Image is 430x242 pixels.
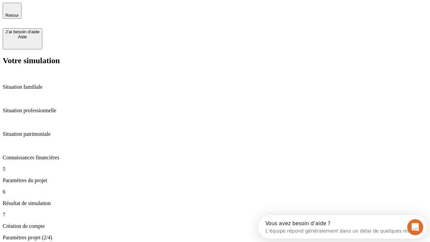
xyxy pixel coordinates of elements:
[3,223,427,229] p: Création de compte
[5,13,19,18] span: Retour
[3,28,42,49] button: J’ai besoin d'aideAide
[7,6,165,11] div: Vous avez besoin d’aide ?
[3,189,427,195] p: 6
[3,155,427,161] p: Connaissances financières
[3,235,427,241] p: Paramètres projet (2/4)
[258,215,427,239] iframe: Intercom live chat discovery launcher
[3,3,21,19] button: Retour
[3,131,427,137] p: Situation patrimoniale
[407,219,423,235] iframe: Intercom live chat
[5,29,40,34] div: J’ai besoin d'aide
[3,177,427,184] p: Paramètres du projet
[7,11,165,18] div: L’équipe répond généralement dans un délai de quelques minutes.
[3,3,185,21] div: Ouvrir le Messenger Intercom
[3,212,427,218] p: 7
[3,56,427,65] h2: Votre simulation
[3,108,427,114] p: Situation professionnelle
[3,166,427,172] p: 5
[3,200,427,206] p: Résultat de simulation
[3,84,427,90] p: Situation familiale
[5,34,40,39] div: Aide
